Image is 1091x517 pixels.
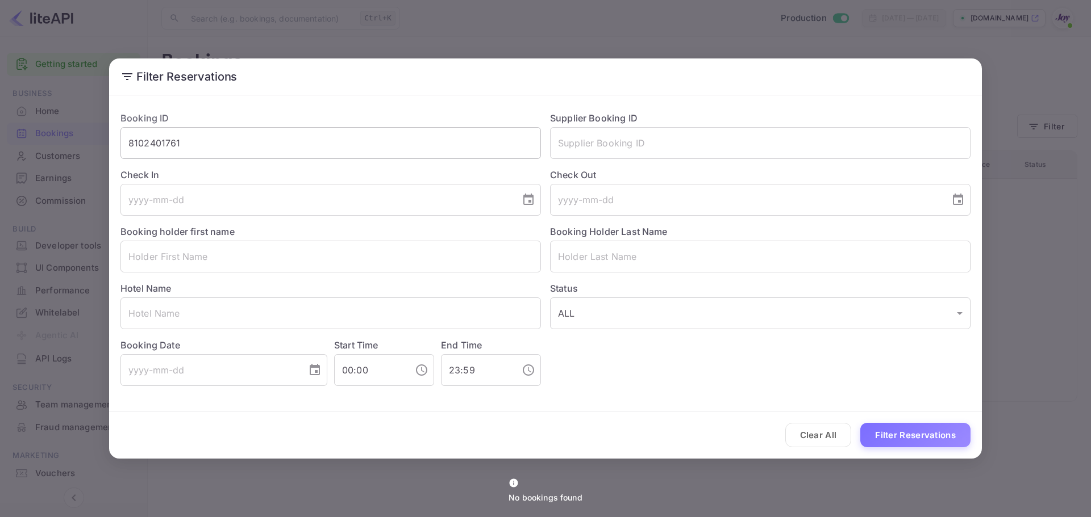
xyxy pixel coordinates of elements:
[517,359,540,381] button: Choose time, selected time is 11:59 PM
[441,354,513,386] input: hh:mm
[120,168,541,182] label: Check In
[550,281,971,295] label: Status
[550,297,971,329] div: ALL
[550,184,942,216] input: yyyy-mm-dd
[120,112,169,124] label: Booking ID
[550,168,971,182] label: Check Out
[550,127,971,159] input: Supplier Booking ID
[109,58,982,95] h2: Filter Reservations
[120,354,299,386] input: yyyy-mm-dd
[550,241,971,272] input: Holder Last Name
[334,354,406,386] input: hh:mm
[550,112,638,124] label: Supplier Booking ID
[550,226,668,237] label: Booking Holder Last Name
[120,241,541,272] input: Holder First Name
[441,339,482,351] label: End Time
[860,423,971,447] button: Filter Reservations
[120,297,541,329] input: Hotel Name
[947,188,969,211] button: Choose date
[303,359,326,381] button: Choose date
[410,359,433,381] button: Choose time, selected time is 12:00 AM
[334,339,378,351] label: Start Time
[120,184,513,216] input: yyyy-mm-dd
[120,127,541,159] input: Booking ID
[120,226,235,237] label: Booking holder first name
[517,188,540,211] button: Choose date
[120,338,327,352] label: Booking Date
[785,423,852,447] button: Clear All
[120,283,172,294] label: Hotel Name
